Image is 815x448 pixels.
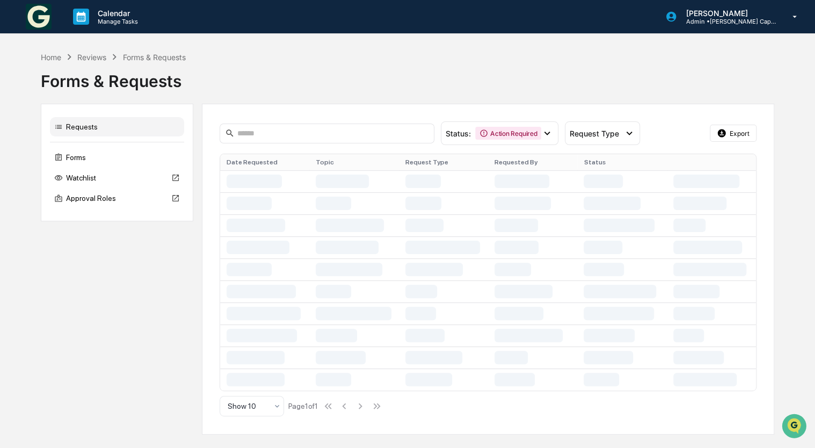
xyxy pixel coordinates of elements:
[21,156,68,167] span: Data Lookup
[11,82,30,102] img: 1746055101610-c473b297-6a78-478c-a979-82029cc54cd1
[41,63,774,91] div: Forms & Requests
[50,148,184,167] div: Forms
[399,154,488,170] th: Request Type
[288,402,318,410] div: Page 1 of 1
[37,82,176,93] div: Start new chat
[89,135,133,146] span: Attestations
[11,23,195,40] p: How can we help?
[220,154,309,170] th: Date Requested
[41,53,61,62] div: Home
[6,151,72,171] a: 🔎Data Lookup
[107,182,130,190] span: Pylon
[50,117,184,136] div: Requests
[50,168,184,187] div: Watchlist
[710,125,757,142] button: Export
[76,182,130,190] a: Powered byPylon
[50,189,184,208] div: Approval Roles
[89,18,143,25] p: Manage Tasks
[122,53,185,62] div: Forms & Requests
[475,127,541,140] div: Action Required
[781,413,810,442] iframe: Open customer support
[78,136,86,145] div: 🗄️
[488,154,577,170] th: Requested By
[309,154,398,170] th: Topic
[26,4,52,30] img: logo
[11,136,19,145] div: 🖐️
[37,93,136,102] div: We're available if you need us!
[577,154,666,170] th: Status
[77,53,106,62] div: Reviews
[74,131,137,150] a: 🗄️Attestations
[21,135,69,146] span: Preclearance
[6,131,74,150] a: 🖐️Preclearance
[11,157,19,165] div: 🔎
[183,85,195,98] button: Start new chat
[446,129,471,138] span: Status :
[677,9,777,18] p: [PERSON_NAME]
[89,9,143,18] p: Calendar
[677,18,777,25] p: Admin • [PERSON_NAME] Capital Management
[570,129,619,138] span: Request Type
